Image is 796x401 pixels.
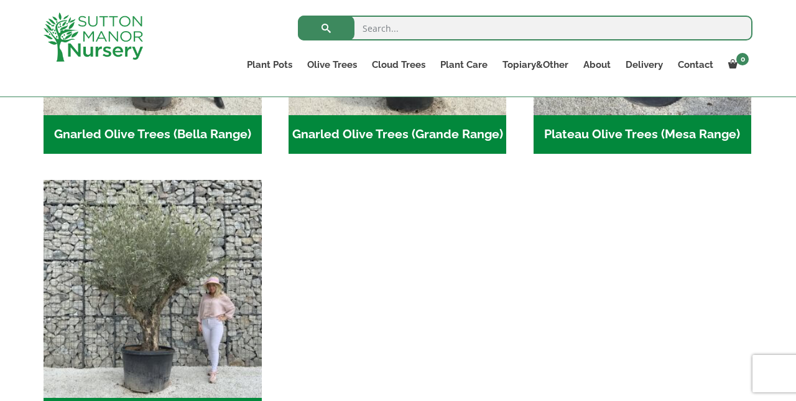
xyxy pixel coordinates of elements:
a: About [576,56,618,73]
a: Olive Trees [300,56,364,73]
h2: Plateau Olive Trees (Mesa Range) [534,115,752,154]
img: Multi Stem Olives (Arcadia Range) [44,180,262,399]
a: Contact [670,56,721,73]
a: Delivery [618,56,670,73]
span: 0 [736,53,749,65]
a: Cloud Trees [364,56,433,73]
a: Plant Care [433,56,495,73]
h2: Gnarled Olive Trees (Bella Range) [44,115,262,154]
a: 0 [721,56,752,73]
input: Search... [298,16,752,40]
img: logo [44,12,143,62]
a: Topiary&Other [495,56,576,73]
h2: Gnarled Olive Trees (Grande Range) [289,115,507,154]
a: Plant Pots [239,56,300,73]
